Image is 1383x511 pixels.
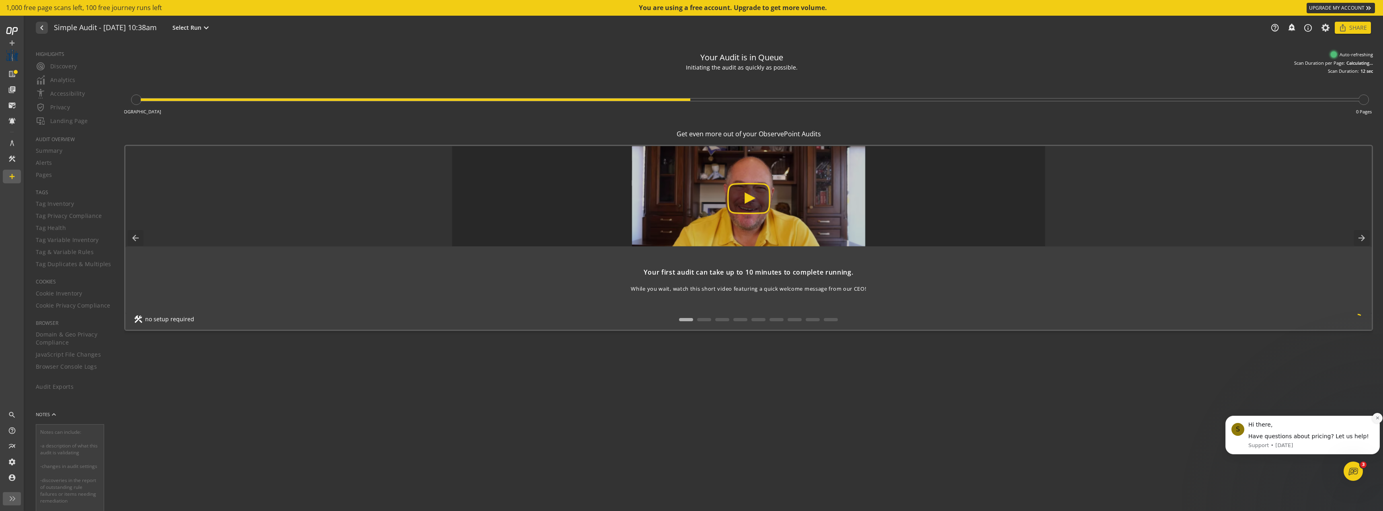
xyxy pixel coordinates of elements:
mat-icon: navigate_before [37,23,45,33]
mat-icon: notifications_active [8,117,16,125]
div: no setup required [133,315,194,324]
span: 1,000 free page scans left, 100 free journey runs left [6,3,162,12]
div: Scan Duration: [1328,68,1359,74]
button: Share [1335,22,1371,34]
div: 0 Pages [1356,109,1372,115]
mat-icon: add [8,172,16,181]
div: You are using a free account. Upgrade to get more volume. [639,3,828,12]
div: Auto-refreshing [1331,51,1373,58]
div: In [GEOGRAPHIC_DATA] [111,109,161,115]
button: Select Run [171,23,213,33]
a: UPGRADE MY ACCOUNT [1307,3,1375,13]
mat-icon: help_outline [1270,23,1279,32]
iframe: Intercom live chat [1344,462,1363,481]
iframe: Intercom notifications message [1222,406,1383,485]
mat-icon: list_alt [8,70,16,78]
img: slide image [452,146,1045,246]
mat-icon: expand_more [201,23,211,33]
mat-icon: search [8,411,16,419]
mat-icon: mark_email_read [8,101,16,109]
button: NOTES [36,405,58,424]
mat-icon: keyboard_double_arrow_right [1365,4,1373,12]
mat-icon: info_outline [1303,23,1313,33]
div: 12 sec [1360,68,1373,74]
div: Your first audit can take up to 10 minutes to complete running. [133,268,1364,277]
mat-icon: account_circle [8,474,16,482]
mat-icon: multiline_chart [8,442,16,450]
mat-icon: construction [8,155,16,163]
mat-icon: settings [8,458,16,466]
span: Select Run [172,24,201,32]
span: While you wait, watch this short video featuring a quick welcome message from our CEO! [631,285,866,293]
mat-icon: construction [133,314,143,324]
div: Scan Duration per Page: [1294,60,1345,66]
div: Get even more out of your ObservePoint Audits [124,129,1373,139]
div: Initiating the audit as quickly as possible. [669,64,815,72]
mat-icon: add [8,39,16,47]
mat-icon: library_books [8,86,16,94]
h1: Simple Audit - 09 October 2025 | 10:38am [54,24,157,32]
mat-icon: arrow_forward [1354,230,1370,246]
mat-icon: arrow_back [127,230,144,246]
mat-icon: architecture [8,139,16,147]
mat-icon: help_outline [8,427,16,435]
mat-icon: add_alert [1287,23,1295,31]
img: Customer Logo [6,49,18,61]
mat-icon: ios_share [1339,24,1347,32]
span: 3 [1360,462,1367,468]
div: Calculating... [1346,60,1373,66]
span: Share [1349,21,1367,35]
div: Your Audit is in Queue [700,52,783,64]
mat-icon: keyboard_arrow_up [50,410,58,419]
